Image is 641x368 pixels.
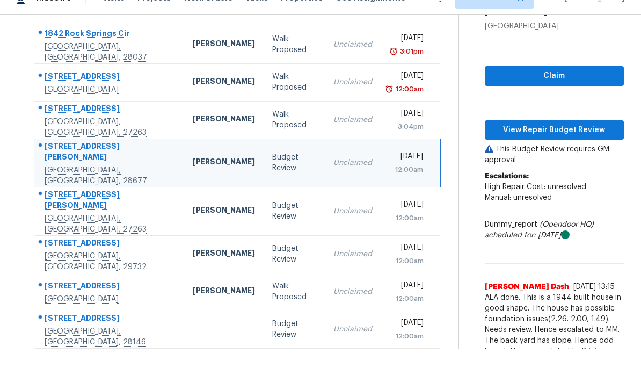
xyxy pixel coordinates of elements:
div: [PERSON_NAME] [193,285,255,299]
div: [PERSON_NAME] [193,113,255,127]
p: This Budget Review requires GM approval [485,144,624,165]
div: 12:00am [389,293,424,304]
i: (Opendoor HQ) [540,221,594,228]
img: Overdue Alarm Icon [385,84,394,95]
div: 12:00am [389,164,423,175]
span: ALA done. This is a 1944 built house in good shape. The house has possible foundation issues(2.26... [485,292,624,357]
span: View Repair Budget Review [493,124,615,137]
span: High Repair Cost: unresolved [485,183,586,191]
button: Claim [485,66,624,86]
div: Unclaimed [333,39,372,50]
div: 3:04pm [389,121,424,132]
div: [PERSON_NAME] [193,248,255,261]
div: [DATE] [389,280,424,293]
div: Budget Review [272,243,316,265]
div: Budget Review [272,319,316,340]
div: 12:00am [389,213,424,223]
div: 3:01pm [398,46,424,57]
div: Budget Review [272,152,316,174]
span: Claim [493,69,615,83]
div: Unclaimed [333,324,372,335]
div: 12:00am [389,331,424,342]
div: Walk Proposed [272,71,316,93]
div: [DATE] [389,199,424,213]
div: [PERSON_NAME] [193,156,255,170]
div: 12:00am [394,84,424,95]
div: Unclaimed [333,77,372,88]
div: Budget Review [272,200,316,222]
button: View Repair Budget Review [485,120,624,140]
div: 12:00am [389,256,424,266]
div: Walk Proposed [272,34,316,55]
div: [DATE] [389,151,423,164]
div: Dummy_report [485,219,624,241]
div: Unclaimed [333,249,372,259]
img: Overdue Alarm Icon [389,46,398,57]
div: [PERSON_NAME] [193,38,255,52]
div: Unclaimed [333,157,372,168]
div: [DATE] [389,318,424,331]
div: Unclaimed [333,206,372,217]
div: [DATE] [389,33,424,46]
div: [PERSON_NAME] [193,205,255,218]
i: scheduled for: [DATE] [485,232,561,239]
span: [PERSON_NAME] Dash [485,282,569,292]
div: [GEOGRAPHIC_DATA] [485,21,624,32]
b: Escalations: [485,172,529,180]
div: Walk Proposed [272,109,316,131]
div: [DATE] [389,70,424,84]
div: Walk Proposed [272,281,316,302]
span: Manual: unresolved [485,194,552,201]
div: [PERSON_NAME] [193,76,255,89]
div: Unclaimed [333,286,372,297]
div: Unclaimed [333,114,372,125]
div: [DATE] [389,108,424,121]
span: [DATE] 13:15 [573,283,615,291]
div: [DATE] [389,242,424,256]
